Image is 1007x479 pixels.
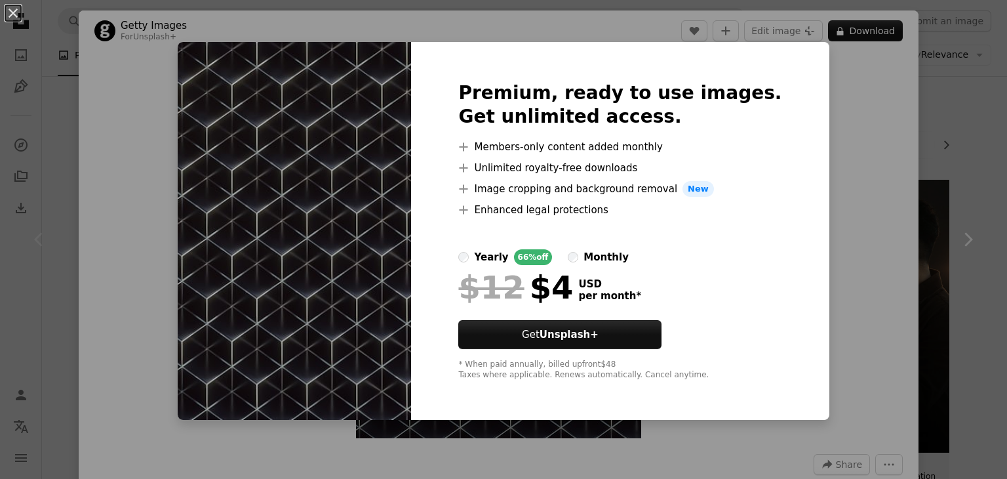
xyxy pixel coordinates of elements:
[578,278,641,290] span: USD
[458,202,781,218] li: Enhanced legal protections
[458,81,781,129] h2: Premium, ready to use images. Get unlimited access.
[178,42,411,420] img: premium_photo-1661957893137-0506caaf545b
[458,270,524,304] span: $12
[458,139,781,155] li: Members-only content added monthly
[583,249,629,265] div: monthly
[540,329,599,341] strong: Unsplash+
[458,360,781,381] div: * When paid annually, billed upfront $48 Taxes where applicable. Renews automatically. Cancel any...
[474,249,508,265] div: yearly
[682,181,714,197] span: New
[568,252,578,262] input: monthly
[458,270,573,304] div: $4
[458,160,781,176] li: Unlimited royalty-free downloads
[514,249,553,265] div: 66% off
[578,290,641,302] span: per month *
[458,320,661,349] button: GetUnsplash+
[458,252,469,262] input: yearly66%off
[458,181,781,197] li: Image cropping and background removal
